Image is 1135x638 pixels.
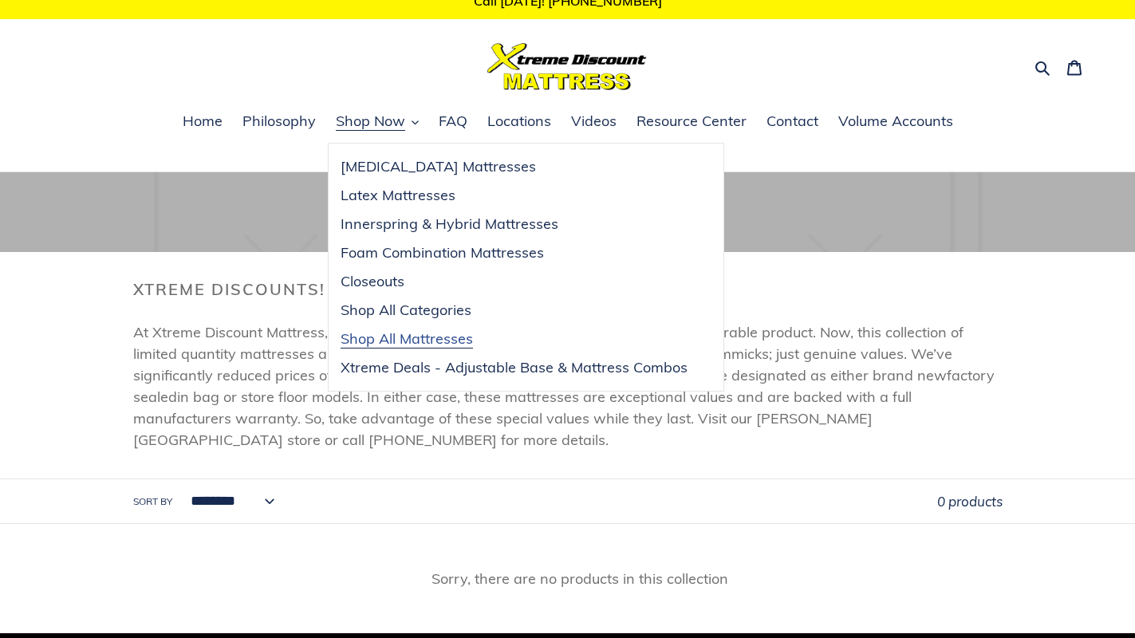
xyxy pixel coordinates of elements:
[329,353,700,382] a: Xtreme Deals - Adjustable Base & Mattress Combos
[479,110,559,134] a: Locations
[767,112,818,131] span: Contact
[133,494,172,509] label: Sort by
[328,110,427,134] button: Shop Now
[329,296,700,325] a: Shop All Categories
[838,112,953,131] span: Volume Accounts
[937,493,1003,510] span: 0 products
[329,325,700,353] a: Shop All Mattresses
[487,43,647,90] img: Xtreme Discount Mattress
[431,110,475,134] a: FAQ
[175,110,231,134] a: Home
[341,215,558,234] span: Innerspring & Hybrid Mattresses
[133,280,1003,299] h2: Xtreme Discounts!
[183,112,223,131] span: Home
[157,568,1003,589] p: Sorry, there are no products in this collection
[329,210,700,238] a: Innerspring & Hybrid Mattresses
[242,112,316,131] span: Philosophy
[341,329,473,349] span: Shop All Mattresses
[329,267,700,296] a: Closeouts
[439,112,467,131] span: FAQ
[133,366,995,406] span: factory sealed
[329,181,700,210] a: Latex Mattresses
[830,110,961,134] a: Volume Accounts
[341,272,404,291] span: Closeouts
[341,186,455,205] span: Latex Mattresses
[759,110,826,134] a: Contact
[329,238,700,267] a: Foam Combination Mattresses
[234,110,324,134] a: Philosophy
[341,157,536,176] span: [MEDICAL_DATA] Mattresses
[341,358,688,377] span: Xtreme Deals - Adjustable Base & Mattress Combos
[487,112,551,131] span: Locations
[336,112,405,131] span: Shop Now
[636,112,747,131] span: Resource Center
[563,110,625,134] a: Videos
[341,301,471,320] span: Shop All Categories
[341,243,544,262] span: Foam Combination Mattresses
[629,110,755,134] a: Resource Center
[571,112,617,131] span: Videos
[133,321,1003,451] p: At Xtreme Discount Mattress, our everyday price is 1/2 to 1/3 of the competition's comparable pro...
[329,152,700,181] a: [MEDICAL_DATA] Mattresses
